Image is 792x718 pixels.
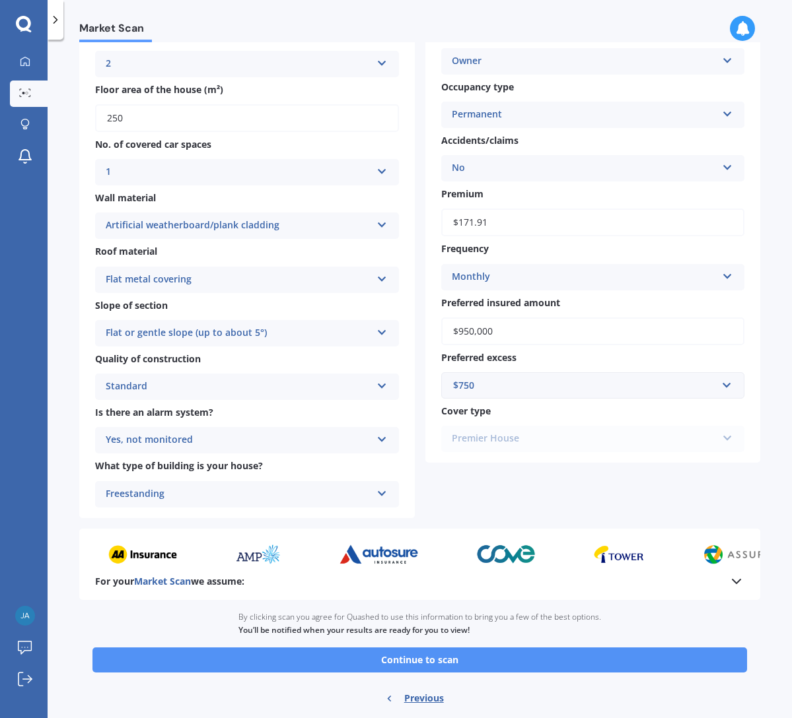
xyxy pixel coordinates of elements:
input: Enter premium [441,209,745,236]
div: 2 [106,56,371,72]
div: 1 [106,164,371,180]
span: Previous [404,688,444,708]
div: No [452,160,717,176]
span: Accidents/claims [441,134,519,147]
span: Is there an alarm system? [95,406,213,418]
div: Monthly [452,269,717,285]
b: You’ll be notified when your results are ready for you to view! [238,624,470,636]
span: Preferred excess [441,351,517,364]
span: Market Scan [79,22,152,40]
div: Yes, not monitored [106,432,371,448]
b: For your we assume: [95,575,244,588]
div: Artificial weatherboard/plank cladding [106,218,371,234]
img: tower_sm.png [593,544,644,564]
div: Owner [452,53,717,69]
div: Flat or gentle slope (up to about 5°) [106,325,371,341]
div: Flat metal covering [106,272,371,288]
span: Preferred insured amount [441,296,560,309]
img: a4c00a2bac137bf84604489c9b7e60b8 [15,606,35,626]
img: aa_sm.webp [108,544,176,564]
span: No. of covered car spaces [95,138,211,150]
span: Floor area of the house (m²) [95,83,223,96]
span: Premium [441,187,484,200]
div: $750 [453,378,717,393]
span: Roof material [95,245,157,258]
button: Continue to scan [92,647,747,672]
span: What type of building is your house? [95,460,263,473]
span: Occupancy type [441,81,514,93]
div: By clicking scan you agree for Quashed to use this information to bring you a few of the best opt... [238,600,601,647]
div: Permanent [452,107,717,123]
div: Standard [106,379,371,395]
img: amp_sm.png [234,544,281,564]
span: Quality of construction [95,352,201,365]
input: Enter floor area [95,104,399,132]
img: autosure_sm.webp [339,544,419,564]
span: Slope of section [95,299,168,311]
img: cove_sm.webp [476,544,536,564]
span: Wall material [95,191,156,204]
span: Market Scan [134,575,191,587]
span: Frequency [441,243,489,255]
span: Cover type [441,405,491,417]
div: Freestanding [106,486,371,502]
